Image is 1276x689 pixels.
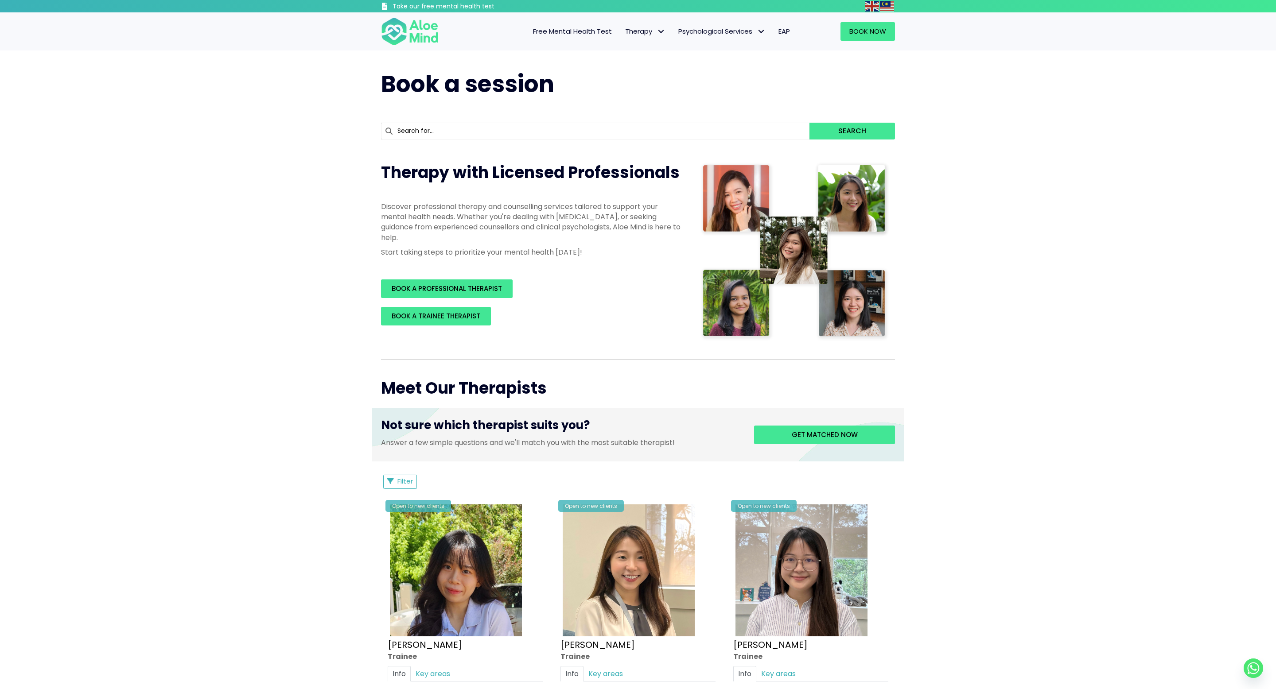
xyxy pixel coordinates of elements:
[381,17,439,46] img: Aloe mind Logo
[381,201,682,243] p: Discover professional therapy and counselling services tailored to support your mental health nee...
[735,504,868,636] img: IMG_3049 – Joanne Lee
[865,1,880,11] a: English
[390,504,522,636] img: Aloe Mind Profile Pic – Christie Yong Kar Xin
[756,666,801,681] a: Key areas
[563,504,695,636] img: IMG_1660 – Tracy Kwah
[381,417,741,437] h3: Not sure which therapist suits you?
[558,500,624,512] div: Open to new clients
[840,22,895,41] a: Book Now
[533,27,612,36] span: Free Mental Health Test
[388,651,543,661] div: Trainee
[450,22,797,41] nav: Menu
[625,27,665,36] span: Therapy
[560,638,635,650] a: [PERSON_NAME]
[381,161,680,184] span: Therapy with Licensed Professionals
[1244,658,1263,678] a: Whatsapp
[733,666,756,681] a: Info
[654,25,667,38] span: Therapy: submenu
[397,476,413,486] span: Filter
[678,27,765,36] span: Psychological Services
[381,377,547,399] span: Meet Our Therapists
[755,25,767,38] span: Psychological Services: submenu
[388,666,411,681] a: Info
[385,500,451,512] div: Open to new clients
[792,430,858,439] span: Get matched now
[809,123,895,139] button: Search
[381,123,809,139] input: Search for...
[865,1,879,12] img: en
[619,22,672,41] a: TherapyTherapy: submenu
[772,22,797,41] a: EAP
[880,1,894,12] img: ms
[560,651,716,661] div: Trainee
[880,1,895,11] a: Malay
[672,22,772,41] a: Psychological ServicesPsychological Services: submenu
[388,638,462,650] a: [PERSON_NAME]
[411,666,455,681] a: Key areas
[392,284,502,293] span: BOOK A PROFESSIONAL THERAPIST
[393,2,542,11] h3: Take our free mental health test
[381,437,741,448] p: Answer a few simple questions and we'll match you with the most suitable therapist!
[381,2,542,12] a: Take our free mental health test
[526,22,619,41] a: Free Mental Health Test
[381,247,682,257] p: Start taking steps to prioritize your mental health [DATE]!
[733,651,888,661] div: Trainee
[733,638,808,650] a: [PERSON_NAME]
[700,162,890,341] img: Therapist collage
[778,27,790,36] span: EAP
[731,500,797,512] div: Open to new clients
[381,307,491,325] a: BOOK A TRAINEE THERAPIST
[754,426,895,444] a: Get matched now
[383,475,417,489] button: Filter Listings
[381,279,513,298] a: BOOK A PROFESSIONAL THERAPIST
[584,666,628,681] a: Key areas
[381,68,554,100] span: Book a session
[560,666,584,681] a: Info
[392,311,480,321] span: BOOK A TRAINEE THERAPIST
[849,27,886,36] span: Book Now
